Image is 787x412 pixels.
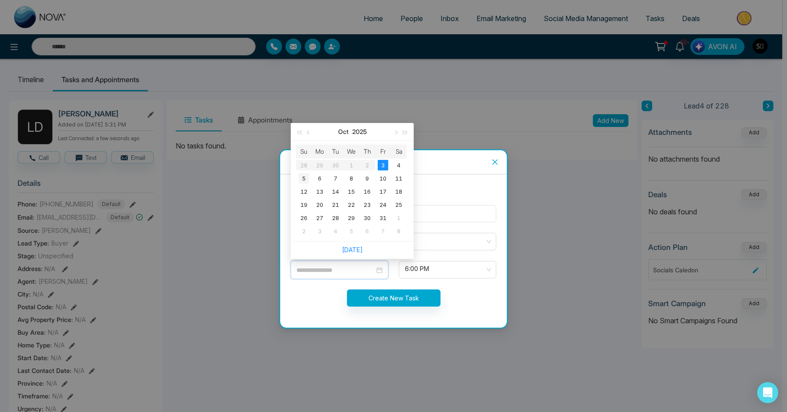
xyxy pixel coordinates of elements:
[378,173,388,184] div: 10
[391,224,407,238] td: 2025-11-08
[362,173,372,184] div: 9
[359,211,375,224] td: 2025-10-30
[312,172,328,185] td: 2025-10-06
[362,199,372,210] div: 23
[491,159,498,166] span: close
[343,198,359,211] td: 2025-10-22
[393,186,404,197] div: 18
[312,198,328,211] td: 2025-10-20
[375,172,391,185] td: 2025-10-10
[314,226,325,236] div: 3
[296,224,312,238] td: 2025-11-02
[312,145,328,159] th: Mo
[391,159,407,172] td: 2025-10-04
[375,145,391,159] th: Fr
[378,213,388,223] div: 31
[393,160,404,170] div: 4
[342,246,363,253] a: [DATE]
[285,185,502,195] div: Lead Name : [PERSON_NAME]
[343,145,359,159] th: We
[299,213,309,223] div: 26
[391,198,407,211] td: 2025-10-25
[375,159,391,172] td: 2025-10-03
[391,145,407,159] th: Sa
[391,172,407,185] td: 2025-10-11
[299,226,309,236] div: 2
[328,211,343,224] td: 2025-10-28
[343,224,359,238] td: 2025-11-05
[330,213,341,223] div: 28
[391,211,407,224] td: 2025-11-01
[405,262,490,277] span: 6:00 PM
[359,224,375,238] td: 2025-11-06
[393,199,404,210] div: 25
[378,226,388,236] div: 7
[328,172,343,185] td: 2025-10-07
[330,226,341,236] div: 4
[312,224,328,238] td: 2025-11-03
[393,213,404,223] div: 1
[346,213,357,223] div: 29
[328,185,343,198] td: 2025-10-14
[296,172,312,185] td: 2025-10-05
[296,211,312,224] td: 2025-10-26
[378,160,388,170] div: 3
[330,199,341,210] div: 21
[757,382,778,403] div: Open Intercom Messenger
[296,145,312,159] th: Su
[314,199,325,210] div: 20
[362,213,372,223] div: 30
[296,185,312,198] td: 2025-10-12
[299,199,309,210] div: 19
[299,173,309,184] div: 5
[391,185,407,198] td: 2025-10-18
[314,186,325,197] div: 13
[359,198,375,211] td: 2025-10-23
[375,185,391,198] td: 2025-10-17
[346,173,357,184] div: 8
[312,185,328,198] td: 2025-10-13
[393,226,404,236] div: 8
[343,172,359,185] td: 2025-10-08
[375,224,391,238] td: 2025-11-07
[359,185,375,198] td: 2025-10-16
[299,186,309,197] div: 12
[343,211,359,224] td: 2025-10-29
[296,198,312,211] td: 2025-10-19
[362,186,372,197] div: 16
[362,226,372,236] div: 6
[328,145,343,159] th: Tu
[314,213,325,223] div: 27
[330,186,341,197] div: 14
[375,211,391,224] td: 2025-10-31
[378,186,388,197] div: 17
[346,199,357,210] div: 22
[346,186,357,197] div: 15
[330,173,341,184] div: 7
[328,198,343,211] td: 2025-10-21
[312,211,328,224] td: 2025-10-27
[483,150,507,174] button: Close
[338,123,349,141] button: Oct
[393,173,404,184] div: 11
[343,185,359,198] td: 2025-10-15
[378,199,388,210] div: 24
[352,123,367,141] button: 2025
[375,198,391,211] td: 2025-10-24
[314,173,325,184] div: 6
[359,145,375,159] th: Th
[346,226,357,236] div: 5
[328,224,343,238] td: 2025-11-04
[359,172,375,185] td: 2025-10-09
[347,289,440,307] button: Create New Task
